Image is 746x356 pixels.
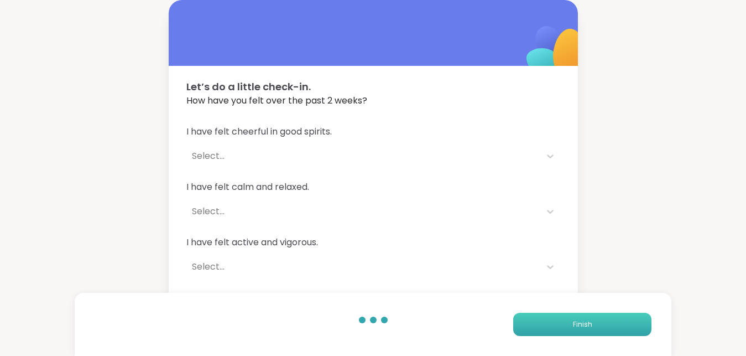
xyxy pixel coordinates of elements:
span: How have you felt over the past 2 weeks? [186,94,560,107]
span: I have felt calm and relaxed. [186,180,560,194]
div: Select... [192,260,535,274]
span: I have felt active and vigorous. [186,236,560,249]
div: Select... [192,205,535,218]
div: Select... [192,149,535,163]
span: I woke up feeling fresh and rested. [186,291,560,305]
span: Let’s do a little check-in. [186,79,560,94]
span: I have felt cheerful in good spirits. [186,125,560,138]
button: Finish [513,313,651,336]
span: Finish [573,319,592,329]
